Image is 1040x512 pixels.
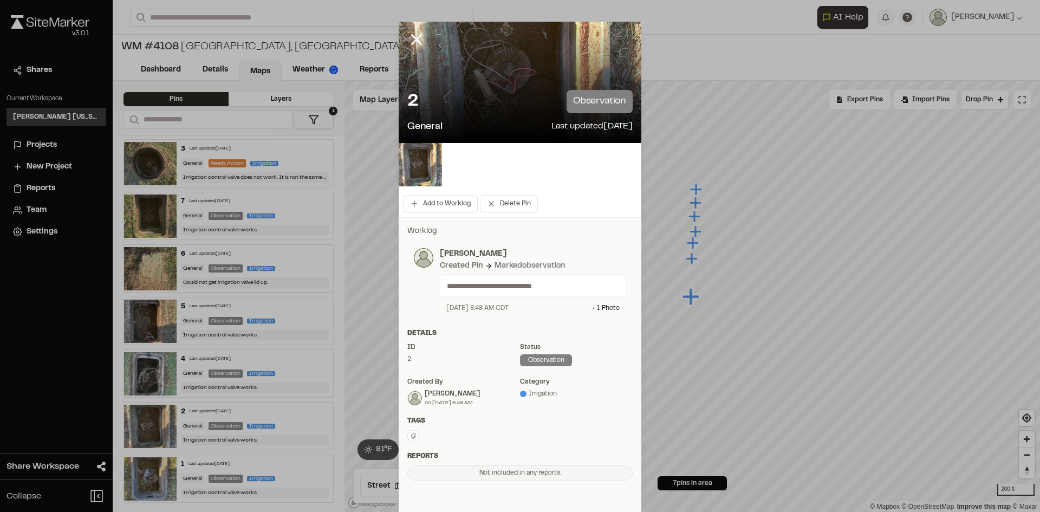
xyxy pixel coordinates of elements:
div: + 1 Photo [592,303,620,313]
button: Add to Worklog [403,195,478,212]
div: 2 [407,354,520,364]
div: [PERSON_NAME] [425,389,480,399]
div: Created Pin [440,260,483,272]
div: ID [407,342,520,352]
p: 2 [407,91,419,113]
div: Status [520,342,633,352]
img: file [399,143,442,186]
div: Created by [407,377,520,387]
div: Tags [407,416,633,426]
p: Last updated [DATE] [551,120,633,134]
p: General [407,120,443,134]
img: photo [414,248,433,268]
div: Reports [407,451,633,461]
img: Rhett Bohanan [408,391,422,405]
p: observation [567,90,633,113]
div: on [DATE] 8:48 AM [425,399,480,407]
div: [DATE] 8:48 AM CDT [446,303,509,313]
p: [PERSON_NAME] [440,248,626,260]
div: Not included in any reports. [407,465,633,481]
div: Irrigation [520,389,633,399]
div: Details [407,328,633,338]
button: Delete Pin [480,195,538,212]
div: category [520,377,633,387]
button: Edit Tags [407,430,419,442]
div: Marked observation [495,260,565,272]
div: observation [520,354,572,366]
p: Worklog [407,225,633,237]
